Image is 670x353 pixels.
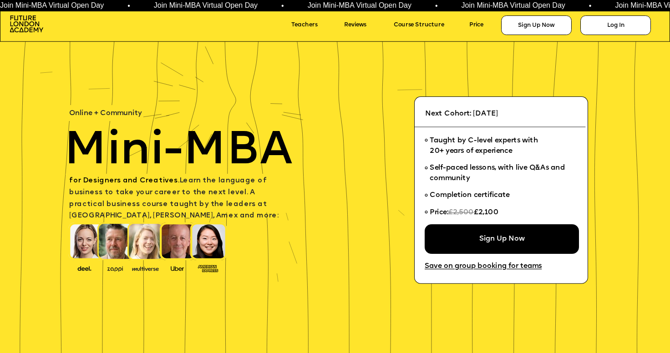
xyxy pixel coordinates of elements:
[469,19,495,31] a: Price
[430,192,509,199] span: Completion certificate
[277,2,279,10] span: •
[344,19,380,31] a: Reviews
[430,209,448,216] span: Price:
[195,263,221,273] img: image-93eab660-639c-4de6-957c-4ae039a0235a.png
[69,177,179,185] span: for Designers and Creatives.
[430,2,433,10] span: •
[425,110,498,117] span: Next Cohort: [DATE]
[64,129,293,175] span: Mini-MBA
[394,19,462,31] a: Course Structure
[584,2,587,10] span: •
[474,209,499,216] span: £2,100
[10,15,43,32] img: image-aac980e9-41de-4c2d-a048-f29dd30a0068.png
[69,110,142,117] span: Online + Community
[69,177,278,220] span: Learn the language of business to take your career to the next level. A practical business course...
[448,209,474,216] span: £2,500
[102,264,128,272] img: image-b2f1584c-cbf7-4a77-bbe0-f56ae6ee31f2.png
[71,264,98,272] img: image-388f4489-9820-4c53-9b08-f7df0b8d4ae2.png
[430,164,566,182] span: Self-paced lessons, with live Q&As and community
[425,260,561,274] a: Save on group booking for teams
[430,137,538,155] span: Taught by C-level experts with 20+ years of experience
[123,2,126,10] span: •
[291,19,334,31] a: Teachers
[164,264,191,272] img: image-99cff0b2-a396-4aab-8550-cf4071da2cb9.png
[130,264,161,272] img: image-b7d05013-d886-4065-8d38-3eca2af40620.png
